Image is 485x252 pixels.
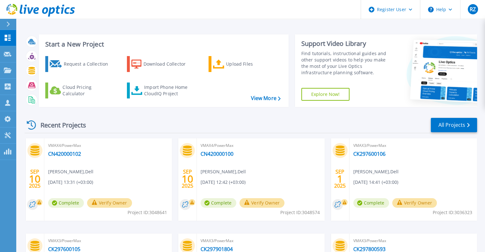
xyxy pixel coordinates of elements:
span: [PERSON_NAME] , Dell [201,168,246,175]
a: View More [251,95,280,101]
span: VMAX4/PowerMax [48,142,168,149]
a: Cloud Pricing Calculator [45,83,116,98]
span: Project ID: 3036323 [433,209,472,216]
a: All Projects [431,118,477,132]
span: [DATE] 12:42 (+03:00) [201,179,246,186]
span: Project ID: 3048574 [280,209,320,216]
div: Download Collector [143,58,195,70]
div: Upload Files [226,58,277,70]
span: VMAX4/PowerMax [201,142,320,149]
button: Verify Owner [392,198,437,208]
a: CN420000102 [48,151,81,157]
span: Complete [48,198,84,208]
span: VMAX3/PowerMax [353,237,473,244]
div: SEP 2025 [29,167,41,191]
div: Request a Collection [63,58,114,70]
div: Import Phone Home CloudIQ Project [144,84,194,97]
span: VMAX3/PowerMax [48,237,168,244]
span: [PERSON_NAME] , Dell [353,168,399,175]
span: [PERSON_NAME] , Dell [48,168,93,175]
span: RZ [470,7,476,12]
button: Verify Owner [87,198,132,208]
span: 10 [182,176,193,182]
span: VMAX3/PowerMax [353,142,473,149]
span: [DATE] 13:31 (+03:00) [48,179,93,186]
a: Request a Collection [45,56,116,72]
span: Project ID: 3048641 [128,209,167,216]
div: SEP 2025 [181,167,194,191]
span: 1 [337,176,343,182]
a: Upload Files [209,56,280,72]
h3: Start a New Project [45,41,280,48]
span: [DATE] 14:41 (+03:00) [353,179,398,186]
span: VMAX3/PowerMax [201,237,320,244]
div: SEP 2025 [334,167,346,191]
div: Support Video Library [301,40,393,48]
a: Download Collector [127,56,198,72]
span: Complete [201,198,236,208]
a: CK297600106 [353,151,386,157]
span: Complete [353,198,389,208]
div: Find tutorials, instructional guides and other support videos to help you make the most of your L... [301,50,393,76]
a: Explore Now! [301,88,350,101]
button: Verify Owner [239,198,284,208]
div: Recent Projects [25,117,95,133]
a: CN420000100 [201,151,233,157]
span: 10 [29,176,40,182]
div: Cloud Pricing Calculator [62,84,114,97]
